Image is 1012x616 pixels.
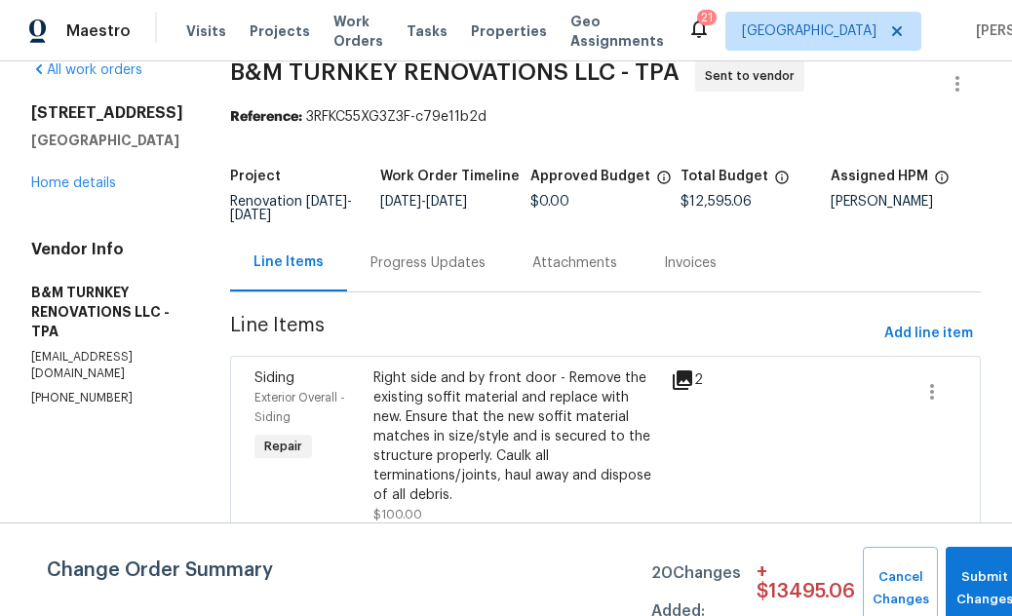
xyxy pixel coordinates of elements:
[31,131,183,150] h5: [GEOGRAPHIC_DATA]
[31,283,183,341] h5: B&M TURNKEY RENOVATIONS LLC - TPA
[876,316,981,352] button: Add line item
[380,195,467,209] span: -
[253,252,324,272] div: Line Items
[66,21,131,41] span: Maestro
[254,371,294,385] span: Siding
[230,316,876,352] span: Line Items
[230,209,271,222] span: [DATE]
[373,509,422,520] span: $100.00
[31,390,183,406] p: [PHONE_NUMBER]
[306,195,347,209] span: [DATE]
[256,437,310,456] span: Repair
[230,195,352,222] span: -
[31,103,183,123] h2: [STREET_ADDRESS]
[333,12,383,51] span: Work Orders
[705,66,802,86] span: Sent to vendor
[831,170,928,183] h5: Assigned HPM
[681,195,752,209] span: $12,595.06
[230,195,352,222] span: Renovation
[884,322,973,346] span: Add line item
[532,253,617,273] div: Attachments
[380,170,520,183] h5: Work Order Timeline
[530,195,569,209] span: $0.00
[230,60,680,84] span: B&M TURNKEY RENOVATIONS LLC - TPA
[530,170,650,183] h5: Approved Budget
[681,170,768,183] h5: Total Budget
[471,21,547,41] span: Properties
[250,21,310,41] span: Projects
[230,110,302,124] b: Reference:
[380,195,421,209] span: [DATE]
[31,240,183,259] h4: Vendor Info
[373,368,659,505] div: Right side and by front door - Remove the existing soffit material and replace with new. Ensure t...
[426,195,467,209] span: [DATE]
[742,21,876,41] span: [GEOGRAPHIC_DATA]
[831,195,981,209] div: [PERSON_NAME]
[656,170,672,195] span: The total cost of line items that have been approved by both Opendoor and the Trade Partner. This...
[230,170,281,183] h5: Project
[570,12,664,51] span: Geo Assignments
[31,349,183,382] p: [EMAIL_ADDRESS][DOMAIN_NAME]
[671,368,719,392] div: 2
[774,170,790,195] span: The total cost of line items that have been proposed by Opendoor. This sum includes line items th...
[254,392,345,423] span: Exterior Overall - Siding
[31,63,142,77] a: All work orders
[407,24,448,38] span: Tasks
[664,253,717,273] div: Invoices
[701,8,713,27] div: 21
[31,176,116,190] a: Home details
[230,107,981,127] div: 3RFKC55XG3Z3F-c79e11b2d
[934,170,950,195] span: The hpm assigned to this work order.
[873,566,928,611] span: Cancel Changes
[370,253,486,273] div: Progress Updates
[186,21,226,41] span: Visits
